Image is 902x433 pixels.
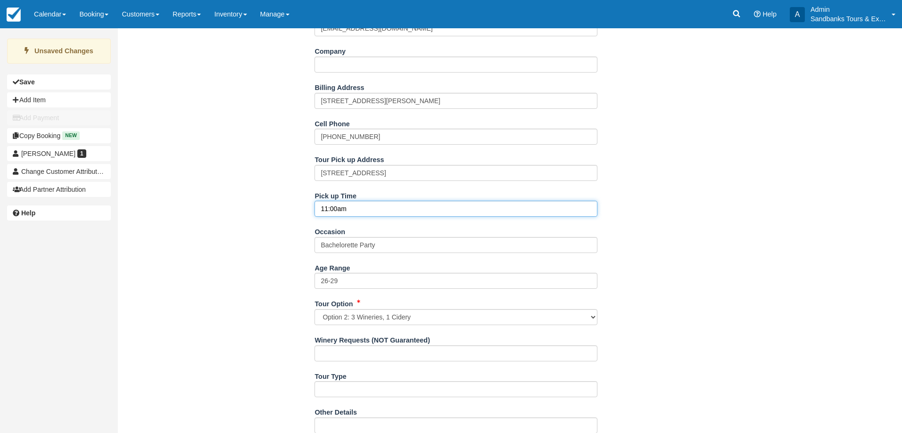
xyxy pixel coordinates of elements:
a: Help [7,205,111,221]
label: Tour Pick up Address [314,152,384,165]
strong: Unsaved Changes [34,47,93,55]
label: Tour Type [314,368,346,382]
b: Help [21,209,35,217]
p: Admin [811,5,886,14]
img: checkfront-main-nav-mini-logo.png [7,8,21,22]
label: Pick up Time [314,188,356,201]
label: Cell Phone [314,116,349,129]
i: Help [754,11,761,17]
p: Sandbanks Tours & Experiences [811,14,886,24]
button: Change Customer Attribution [7,164,111,179]
button: Add Partner Attribution [7,182,111,197]
button: Add Payment [7,110,111,125]
label: Age Range [314,260,350,273]
div: A [790,7,805,22]
span: 1 [77,149,86,158]
button: Save [7,74,111,90]
span: Help [762,10,777,18]
label: Winery Requests (NOT Guaranteed) [314,332,430,345]
label: Billing Address [314,80,364,93]
span: Change Customer Attribution [21,168,106,175]
span: New [62,131,80,139]
label: Other Details [314,404,357,417]
label: Company [314,43,346,57]
button: Add Item [7,92,111,107]
button: Copy Booking New [7,128,111,143]
a: [PERSON_NAME] 1 [7,146,111,161]
label: Occasion [314,224,345,237]
span: [PERSON_NAME] [21,150,75,157]
label: Tour Option [314,296,353,309]
b: Save [19,78,35,86]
